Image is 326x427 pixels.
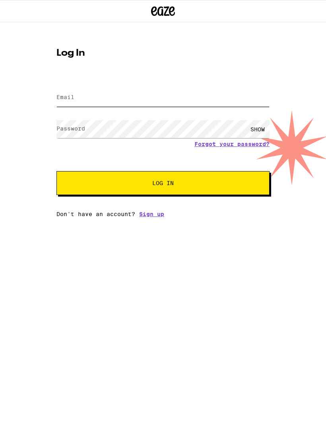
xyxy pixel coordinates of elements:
span: Hi. Need any help? [5,6,57,12]
a: Sign up [139,211,164,217]
label: Email [56,94,74,100]
input: Email [56,89,270,107]
h1: Log In [56,49,270,58]
div: SHOW [246,120,270,138]
div: Don't have an account? [56,211,270,217]
label: Password [56,125,85,132]
a: Forgot your password? [194,141,270,147]
button: Log In [56,171,270,195]
span: Log In [152,180,174,186]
